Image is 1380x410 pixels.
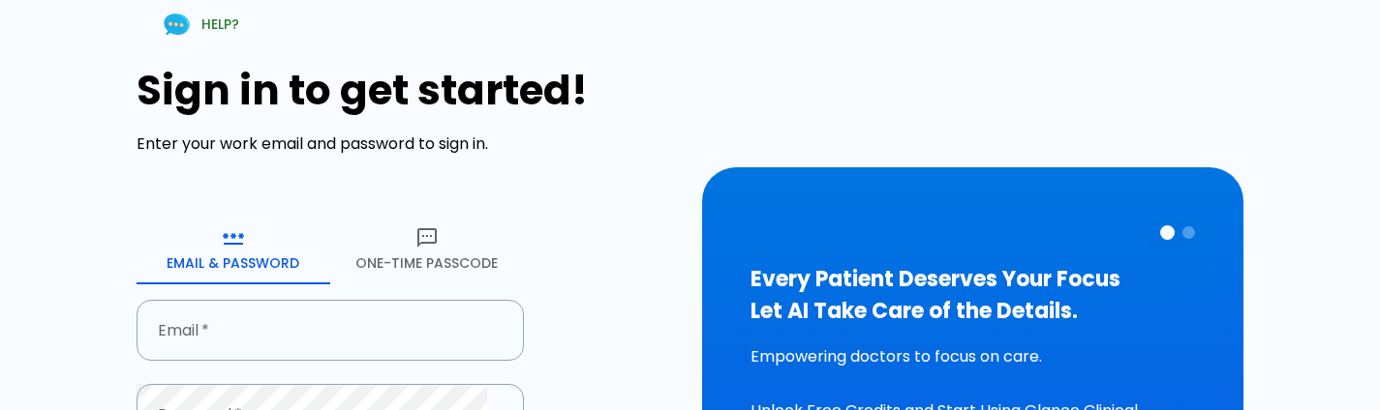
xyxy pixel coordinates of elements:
h3: Every Patient Deserves Your Focus Let AI Take Care of the Details. [751,263,1196,327]
button: Email & Password [137,215,330,284]
button: One-Time Passcode [330,215,524,284]
h1: Sign in to get started! [137,67,679,114]
input: dr.ahmed@clinic.com [137,300,503,361]
p: Enter your work email and password to sign in. [137,132,679,156]
p: Empowering doctors to focus on care. [751,345,1196,368]
img: Chat Support [160,8,194,42]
